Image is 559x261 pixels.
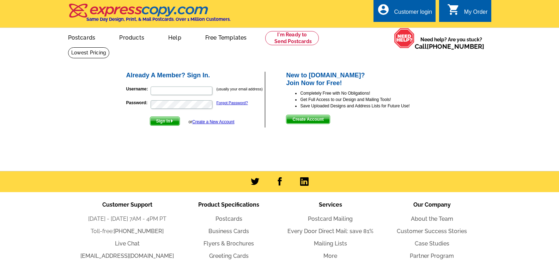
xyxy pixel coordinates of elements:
[68,8,231,22] a: Same Day Design, Print, & Mail Postcards. Over 1 Million Customers.
[217,101,248,105] a: Forgot Password?
[323,253,337,259] a: More
[198,201,259,208] span: Product Specifications
[447,8,488,17] a: shopping_cart My Order
[203,240,254,247] a: Flyers & Brochures
[287,228,373,235] a: Every Door Direct Mail: save 81%
[77,227,178,236] li: Toll-free:
[114,228,164,235] a: [PHONE_NUMBER]
[394,28,415,48] img: help
[150,117,180,126] button: Sign In
[126,86,150,92] label: Username:
[300,103,434,109] li: Save Uploaded Designs and Address Lists for Future Use!
[410,253,454,259] a: Partner Program
[415,36,488,50] span: Need help? Are you stuck?
[188,119,234,125] div: or
[413,201,451,208] span: Our Company
[394,9,432,19] div: Customer login
[411,215,453,222] a: About the Team
[308,215,353,222] a: Postcard Mailing
[192,119,234,124] a: Create a New Account
[300,90,434,96] li: Completely Free with No Obligations!
[115,240,140,247] a: Live Chat
[77,215,178,223] li: [DATE] - [DATE] 7AM - 4PM PT
[126,100,150,106] label: Password:
[377,8,432,17] a: account_circle Customer login
[314,240,347,247] a: Mailing Lists
[427,43,484,50] a: [PHONE_NUMBER]
[170,119,174,123] img: button-next-arrow-white.png
[57,29,107,45] a: Postcards
[102,201,152,208] span: Customer Support
[286,115,330,124] button: Create Account
[150,117,180,125] span: Sign In
[86,17,231,22] h4: Same Day Design, Print, & Mail Postcards. Over 1 Million Customers.
[157,29,193,45] a: Help
[194,29,258,45] a: Free Templates
[126,72,265,79] h2: Already A Member? Sign In.
[217,87,263,91] small: (usually your email address)
[209,253,249,259] a: Greeting Cards
[415,43,484,50] span: Call
[208,228,249,235] a: Business Cards
[415,240,449,247] a: Case Studies
[80,253,174,259] a: [EMAIL_ADDRESS][DOMAIN_NAME]
[447,3,460,16] i: shopping_cart
[286,115,329,124] span: Create Account
[215,215,242,222] a: Postcards
[319,201,342,208] span: Services
[377,3,390,16] i: account_circle
[286,72,434,87] h2: New to [DOMAIN_NAME]? Join Now for Free!
[397,228,467,235] a: Customer Success Stories
[464,9,488,19] div: My Order
[300,96,434,103] li: Get Full Access to our Design and Mailing Tools!
[108,29,156,45] a: Products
